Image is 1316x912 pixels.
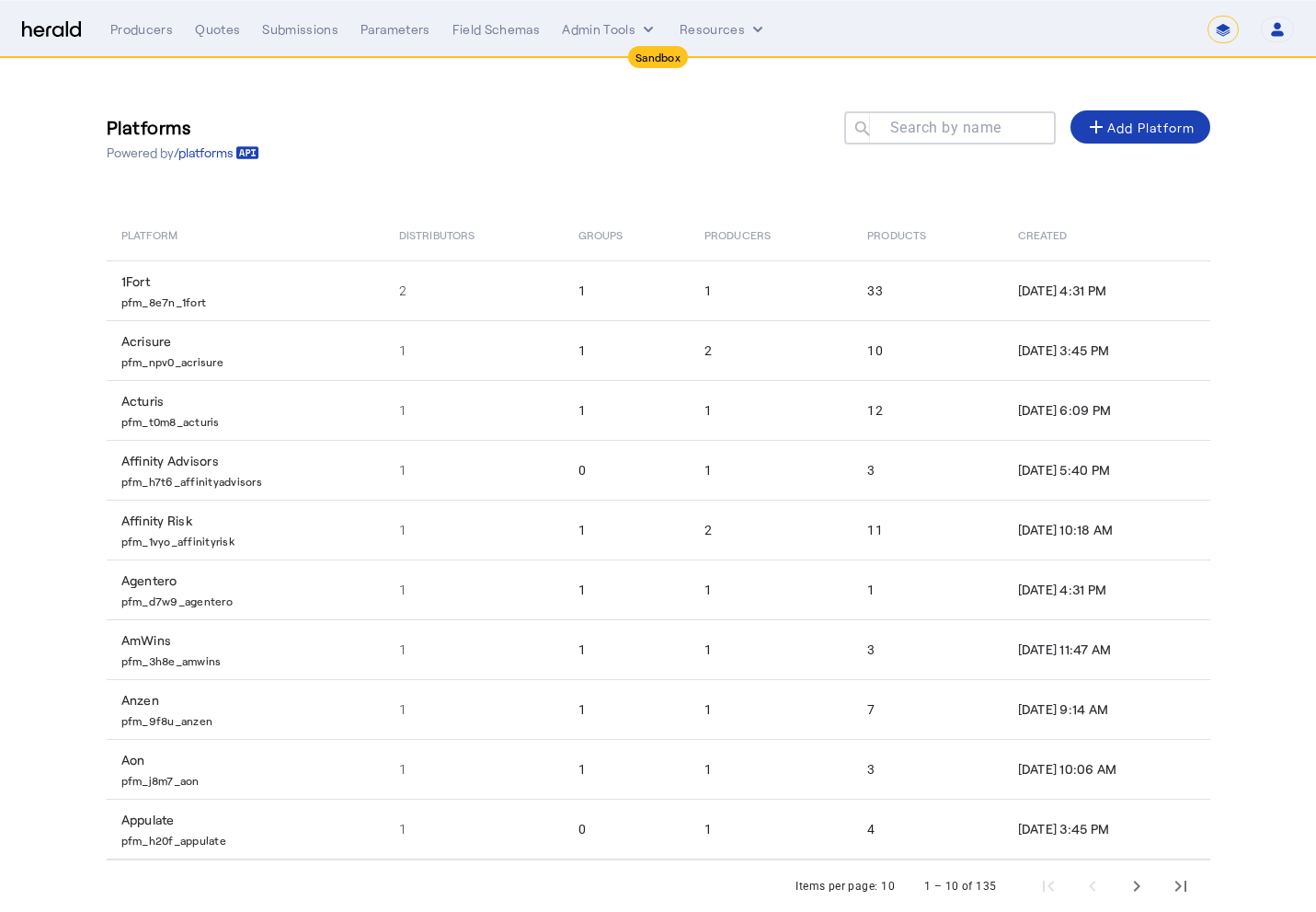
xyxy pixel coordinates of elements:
div: Quotes [195,20,240,39]
p: pfm_1vyo_affinityrisk [121,530,378,548]
td: 1 [384,440,564,500]
td: 3 [853,440,1002,500]
td: 1 [384,619,564,679]
td: 1 [690,619,853,679]
div: 10 [881,877,895,895]
td: Agentero [107,560,385,619]
td: 1 [564,679,690,739]
div: Sandbox [628,46,688,68]
p: pfm_8e7n_1fort [121,291,378,309]
td: 1 [384,679,564,739]
button: Last page [1159,864,1203,908]
td: Appulate [107,799,385,860]
td: 10 [853,320,1002,380]
td: 2 [384,260,564,320]
p: pfm_9f8u_anzen [121,710,378,728]
p: pfm_3h8e_amwins [121,650,378,668]
td: [DATE] 10:06 AM [1003,739,1210,799]
td: [DATE] 10:18 AM [1003,500,1210,560]
th: Distributors [384,209,564,260]
div: Producers [110,20,173,39]
td: 1 [564,500,690,560]
td: AmWins [107,619,385,679]
h3: Platforms [107,114,259,140]
td: [DATE] 4:31 PM [1003,260,1210,320]
td: 7 [853,679,1002,739]
th: Platform [107,209,385,260]
img: Herald Logo [22,21,81,39]
p: pfm_npv0_acrisure [121,351,378,369]
td: 1 [690,560,853,619]
td: [DATE] 11:47 AM [1003,619,1210,679]
td: 1 [564,380,690,440]
div: Parameters [360,20,430,39]
td: 4 [853,799,1002,860]
td: 1 [384,739,564,799]
th: Groups [564,209,690,260]
td: [DATE] 3:45 PM [1003,799,1210,860]
p: pfm_h20f_appulate [121,829,378,848]
td: 1 [384,500,564,560]
td: 11 [853,500,1002,560]
button: internal dropdown menu [562,20,658,39]
td: 1 [564,560,690,619]
td: [DATE] 4:31 PM [1003,560,1210,619]
td: 2 [690,320,853,380]
td: 1 [564,619,690,679]
td: Aon [107,739,385,799]
td: 3 [853,739,1002,799]
td: 1 [564,739,690,799]
td: [DATE] 3:45 PM [1003,320,1210,380]
td: 1 [564,260,690,320]
td: 1 [690,440,853,500]
td: [DATE] 9:14 AM [1003,679,1210,739]
td: [DATE] 5:40 PM [1003,440,1210,500]
td: 1 [690,380,853,440]
p: pfm_d7w9_agentero [121,590,378,608]
p: pfm_h7t6_affinityadvisors [121,470,378,489]
div: 1 – 10 of 135 [924,877,996,895]
td: 1 [384,320,564,380]
div: Items per page: [795,877,877,895]
mat-icon: add [1085,116,1107,138]
td: Affinity Advisors [107,440,385,500]
div: Field Schemas [452,20,541,39]
td: 1 [690,679,853,739]
td: [DATE] 6:09 PM [1003,380,1210,440]
button: Add Platform [1070,110,1210,144]
p: pfm_j8m7_aon [121,769,378,788]
td: 1 [564,320,690,380]
mat-label: Search by name [890,119,1001,136]
td: Acrisure [107,320,385,380]
td: Acturis [107,380,385,440]
td: 2 [690,500,853,560]
td: 12 [853,380,1002,440]
td: 1 [853,560,1002,619]
td: 33 [853,260,1002,320]
td: Affinity Risk [107,500,385,560]
th: Products [853,209,1002,260]
div: Add Platform [1085,116,1196,138]
p: pfm_t0m8_acturis [121,410,378,429]
th: Producers [690,209,853,260]
td: 3 [853,619,1002,679]
th: Created [1003,209,1210,260]
td: 1 [690,739,853,799]
td: 0 [564,440,690,500]
button: Resources dropdown menu [680,20,767,39]
a: /platforms [174,144,259,162]
mat-icon: search [844,119,875,142]
td: 1 [690,260,853,320]
td: 1 [384,560,564,619]
button: Next page [1115,864,1159,908]
td: 1Fort [107,260,385,320]
td: 1 [384,380,564,440]
div: Submissions [262,20,338,39]
p: Powered by [107,144,259,162]
td: 0 [564,799,690,860]
td: 1 [690,799,853,860]
td: 1 [384,799,564,860]
td: Anzen [107,679,385,739]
